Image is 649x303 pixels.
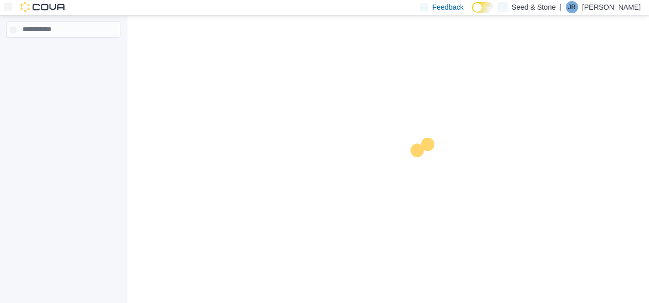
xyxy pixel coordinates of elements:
span: JR [568,1,576,13]
p: | [560,1,562,13]
img: Cova [20,2,66,12]
span: Feedback [432,2,463,12]
p: Seed & Stone [512,1,556,13]
img: cova-loader [388,130,465,207]
p: [PERSON_NAME] [582,1,641,13]
div: Jimmie Rao [566,1,578,13]
nav: Complex example [6,40,120,64]
input: Dark Mode [472,2,493,13]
